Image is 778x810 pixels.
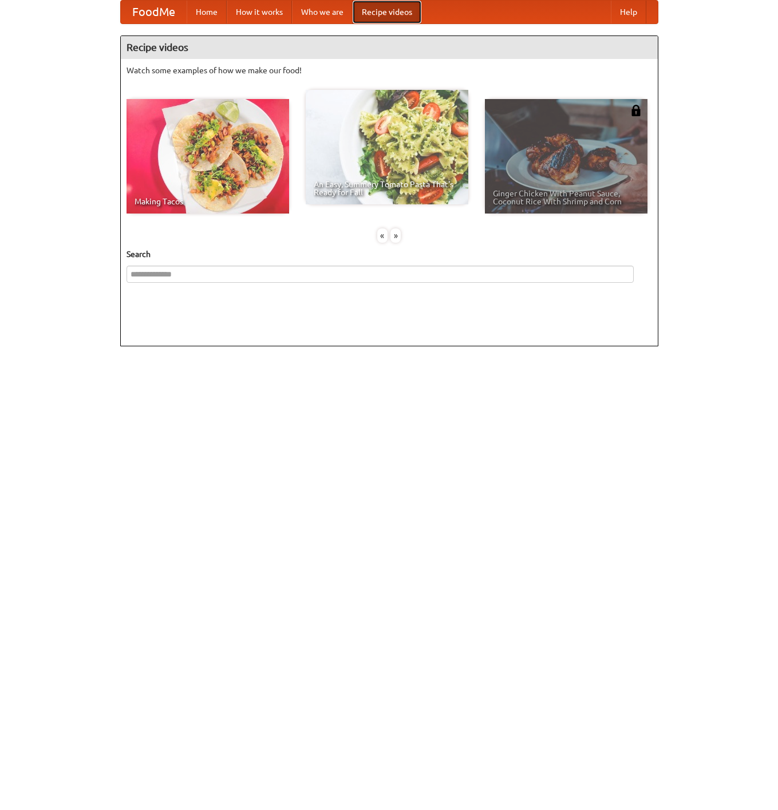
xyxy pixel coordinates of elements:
img: 483408.png [630,105,642,116]
div: » [390,228,401,243]
span: Making Tacos [135,197,281,206]
a: How it works [227,1,292,23]
a: FoodMe [121,1,187,23]
p: Watch some examples of how we make our food! [127,65,652,76]
a: Who we are [292,1,353,23]
h4: Recipe videos [121,36,658,59]
span: An Easy, Summery Tomato Pasta That's Ready for Fall [314,180,460,196]
a: Help [611,1,646,23]
a: Recipe videos [353,1,421,23]
h5: Search [127,248,652,260]
a: An Easy, Summery Tomato Pasta That's Ready for Fall [306,90,468,204]
div: « [377,228,388,243]
a: Home [187,1,227,23]
a: Making Tacos [127,99,289,214]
